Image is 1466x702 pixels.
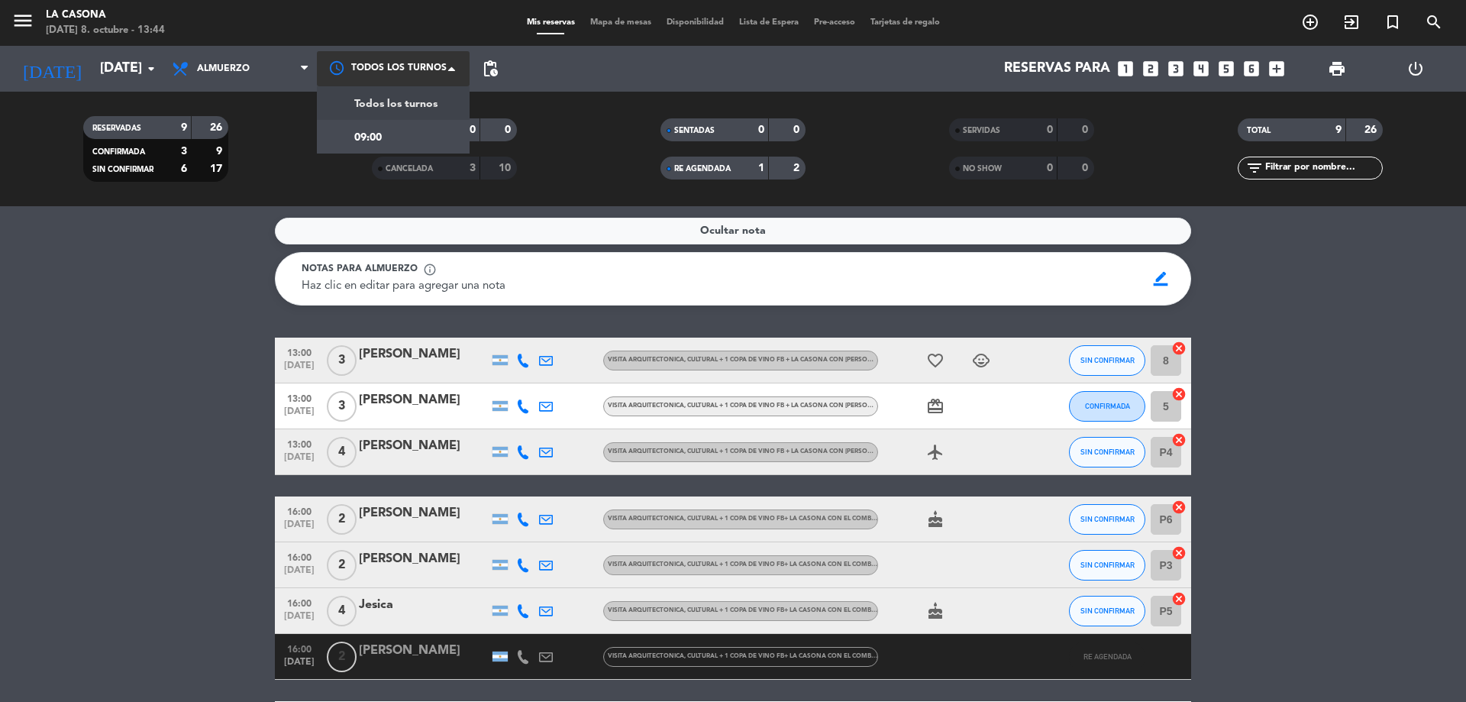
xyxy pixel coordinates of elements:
span: border_color [1146,264,1176,293]
span: 3 [327,391,357,422]
span: Tarjetas de regalo [863,18,948,27]
strong: 0 [793,125,802,135]
span: 2 [327,550,357,581]
strong: 0 [758,125,764,135]
strong: 3 [470,163,476,173]
span: 16:00 [280,502,318,519]
div: Jesica [359,595,489,615]
i: cancel [1171,500,1187,515]
strong: 0 [1082,163,1091,173]
strong: 0 [1082,125,1091,135]
button: SIN CONFIRMAR [1069,437,1145,467]
span: RE AGENDADA [674,165,731,173]
i: looks_3 [1166,59,1186,79]
span: 4 [327,596,357,626]
div: [PERSON_NAME] [359,549,489,569]
i: [DATE] [11,52,92,86]
span: SIN CONFIRMAR [92,166,153,173]
div: [PERSON_NAME] [359,345,489,364]
strong: 3 [181,146,187,157]
span: Notas para almuerzo [302,262,418,277]
span: 16:00 [280,594,318,611]
button: SIN CONFIRMAR [1069,345,1145,376]
span: 3 [327,345,357,376]
span: Todos los turnos [354,95,438,113]
span: pending_actions [481,60,499,78]
span: SIN CONFIRMAR [1080,356,1135,364]
span: [DATE] [280,565,318,583]
strong: 0 [1047,125,1053,135]
span: SIN CONFIRMAR [1080,515,1135,523]
span: CONFIRMADA [92,148,145,156]
span: 4 [327,437,357,467]
span: Reservas para [1004,61,1110,76]
span: 13:00 [280,389,318,406]
span: print [1328,60,1346,78]
span: 16:00 [280,548,318,565]
button: menu [11,9,34,37]
span: CONFIRMADA [1085,402,1130,410]
button: SIN CONFIRMAR [1069,596,1145,626]
div: [DATE] 8. octubre - 13:44 [46,23,165,38]
span: 2 [327,642,357,672]
i: arrow_drop_down [142,60,160,78]
strong: 1 [758,163,764,173]
span: RE AGENDADA [1083,652,1132,661]
i: cake [926,510,945,529]
div: [PERSON_NAME] [359,503,489,523]
span: SIN CONFIRMAR [1080,561,1135,569]
span: 2 [327,504,357,535]
div: [PERSON_NAME] [359,390,489,410]
span: SIN CONFIRMAR [1080,607,1135,615]
span: Mis reservas [519,18,583,27]
span: Visita arquitectonica, cultural + 1 copa de vino FB + La Casona con [PERSON_NAME] [608,403,897,409]
i: filter_list [1245,159,1264,177]
span: Almuerzo [197,63,250,74]
div: LOG OUT [1376,46,1455,92]
strong: 9 [216,146,225,157]
span: Visita arquitectonica, cultural + 1 copa de vino FB + La Casona con [PERSON_NAME] [608,448,897,455]
span: SIN CONFIRMAR [1080,448,1135,456]
i: child_care [972,351,990,370]
i: looks_one [1116,59,1135,79]
span: 13:00 [280,343,318,361]
i: menu [11,9,34,32]
span: 13:00 [280,435,318,452]
span: Visita arquitectonica, cultural + 1 copa de vino FB+ La Casona con el Combo Pink [608,516,893,522]
i: airplanemode_active [926,443,945,461]
div: La Casona [46,8,165,23]
input: Filtrar por nombre... [1264,160,1382,176]
strong: 9 [1335,125,1342,135]
button: SIN CONFIRMAR [1069,550,1145,581]
i: add_circle_outline [1301,13,1319,31]
strong: 0 [1047,163,1053,173]
span: SENTADAS [674,127,715,134]
strong: 10 [499,163,514,173]
span: Disponibilidad [659,18,731,27]
span: SERVIDAS [963,127,1000,134]
span: Visita arquitectonica, cultural + 1 copa de vino FB+ La Casona con el Combo Pink [608,607,893,613]
span: Lista de Espera [731,18,806,27]
i: looks_two [1141,59,1161,79]
i: power_settings_new [1406,60,1425,78]
i: cancel [1171,591,1187,607]
span: 16:00 [280,639,318,657]
span: Visita arquitectonica, cultural + 1 copa de vino FB+ La Casona con el Combo Pink [608,653,893,659]
i: cancel [1171,432,1187,448]
span: info_outline [423,263,437,277]
strong: 9 [181,122,187,133]
span: [DATE] [280,519,318,537]
span: CANCELADA [386,165,433,173]
i: turned_in_not [1384,13,1402,31]
i: exit_to_app [1342,13,1361,31]
i: cancel [1171,545,1187,561]
i: favorite_border [926,351,945,370]
span: TOTAL [1247,127,1271,134]
span: NO SHOW [963,165,1002,173]
button: CONFIRMADA [1069,391,1145,422]
i: cake [926,602,945,620]
button: RE AGENDADA [1069,642,1145,672]
span: Pre-acceso [806,18,863,27]
i: add_box [1267,59,1287,79]
span: 09:00 [354,129,382,147]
